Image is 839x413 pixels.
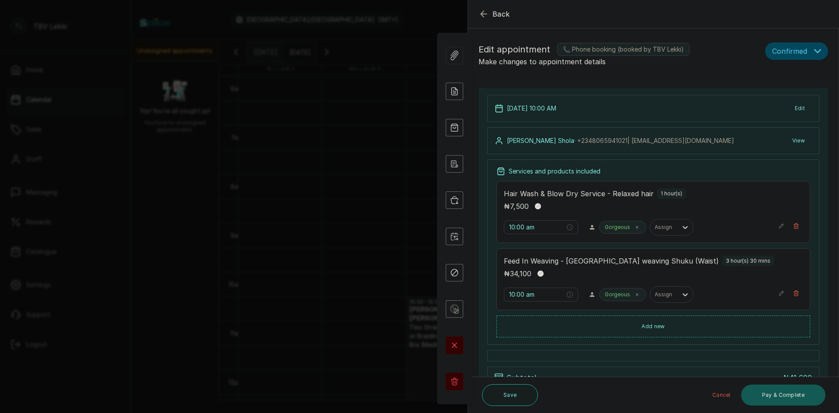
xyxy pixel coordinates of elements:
p: Gorgeous [605,291,630,298]
p: 1 hour(s) [661,190,682,197]
span: 7,500 [510,202,529,211]
p: Hair Wash & Blow Dry Service - Relaxed hair [504,188,654,199]
span: Confirmed [772,46,807,56]
button: Cancel [705,385,738,406]
p: [DATE] 10:00 AM [507,104,556,113]
p: ₦ [783,372,812,383]
span: Edit appointment [478,42,550,56]
button: Back [478,9,510,19]
input: Select time [509,222,565,232]
p: [PERSON_NAME] Shola · [507,136,734,145]
span: +234 8065941021 | [EMAIL_ADDRESS][DOMAIN_NAME] [577,137,734,144]
button: Edit [788,101,812,116]
span: 34,100 [510,269,531,278]
p: Make changes to appointment details [478,56,762,67]
button: Pay & Complete [741,385,825,406]
p: Services and products included [509,167,600,176]
label: 📞 Phone booking (booked by TBV Lekki) [557,43,690,56]
p: Feed In Weaving - [GEOGRAPHIC_DATA] weaving Shuku (Waist) [504,256,719,266]
input: Select time [509,290,565,299]
span: 41,600 [789,373,812,382]
p: 3 hour(s) 30 mins [726,257,770,264]
button: Add new [496,316,810,337]
p: ₦ [504,201,529,212]
button: Save [482,384,538,406]
p: Gorgeous [605,224,630,231]
button: Confirmed [765,42,828,60]
button: View [785,133,812,149]
p: Subtotal [506,372,536,383]
p: ₦ [504,268,531,279]
span: Back [492,9,510,19]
